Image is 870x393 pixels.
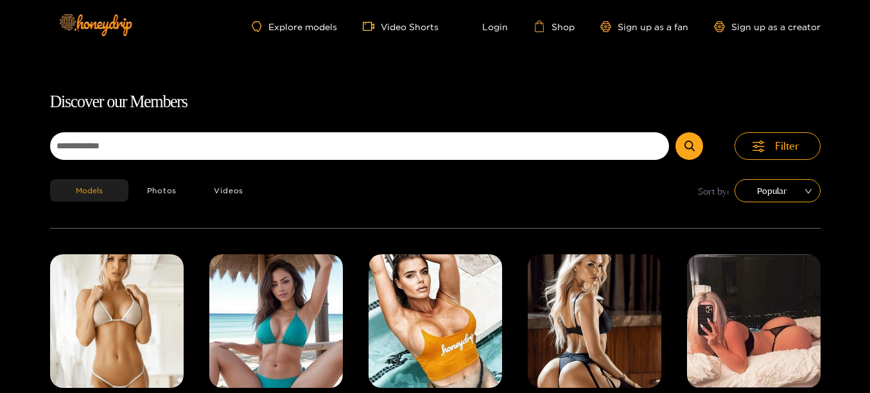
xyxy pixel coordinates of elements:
img: Creator Profile Image: chelseaterese [687,254,821,388]
span: Popular [744,181,811,200]
a: Shop [534,21,575,32]
div: sort [735,179,821,202]
img: Creator Profile Image: nicolev [209,254,343,388]
img: Creator Profile Image: khloe [369,254,502,388]
button: Photos [128,179,196,202]
a: Login [464,21,508,32]
span: Filter [775,139,799,153]
button: Filter [735,132,821,160]
a: Sign up as a creator [714,21,821,32]
button: Submit Search [675,132,703,160]
a: Sign up as a fan [600,21,688,32]
img: Creator Profile Image: thealexkay_ [50,254,184,388]
span: Sort by: [698,184,729,198]
img: Creator Profile Image: misslauraklein [528,254,661,388]
button: Videos [195,179,262,202]
button: Models [50,179,128,202]
a: Explore models [252,21,336,32]
a: Video Shorts [363,21,439,32]
span: video-camera [363,21,381,32]
h1: Discover our Members [50,89,821,116]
